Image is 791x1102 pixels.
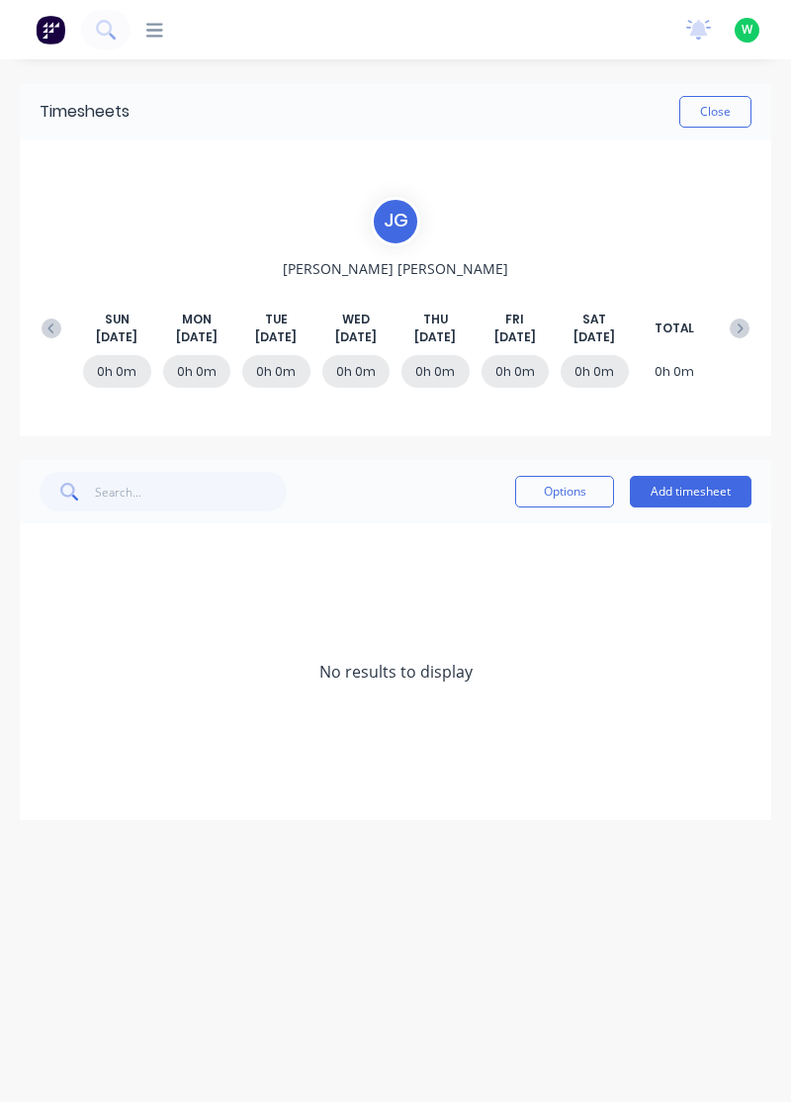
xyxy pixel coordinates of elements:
[401,355,470,388] div: 0h 0m
[515,476,614,507] button: Options
[95,472,288,511] input: Search...
[371,197,420,246] div: J G
[630,476,751,507] button: Add timesheet
[40,100,130,124] div: Timesheets
[20,523,771,820] div: No results to display
[573,328,615,346] span: [DATE]
[505,311,524,328] span: FRI
[242,355,310,388] div: 0h 0m
[561,355,629,388] div: 0h 0m
[679,96,751,128] button: Close
[163,355,231,388] div: 0h 0m
[105,311,130,328] span: SUN
[641,355,709,388] div: 0h 0m
[283,258,508,279] span: [PERSON_NAME] [PERSON_NAME]
[414,328,456,346] span: [DATE]
[655,320,694,337] span: TOTAL
[742,21,752,39] span: W
[582,311,606,328] span: SAT
[342,311,370,328] span: WED
[36,15,65,45] img: Factory
[494,328,536,346] span: [DATE]
[482,355,550,388] div: 0h 0m
[96,328,137,346] span: [DATE]
[265,311,288,328] span: TUE
[176,328,218,346] span: [DATE]
[255,328,297,346] span: [DATE]
[335,328,377,346] span: [DATE]
[322,355,391,388] div: 0h 0m
[83,355,151,388] div: 0h 0m
[182,311,212,328] span: MON
[423,311,448,328] span: THU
